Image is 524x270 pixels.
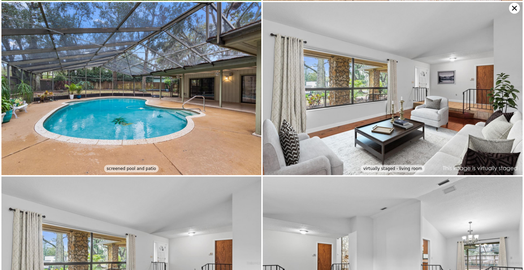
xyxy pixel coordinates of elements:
[361,165,425,172] div: virtually staged - living room
[104,165,159,172] div: screened pool and patio
[1,2,261,175] img: screened pool and patio
[263,2,523,175] img: virtually staged - living room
